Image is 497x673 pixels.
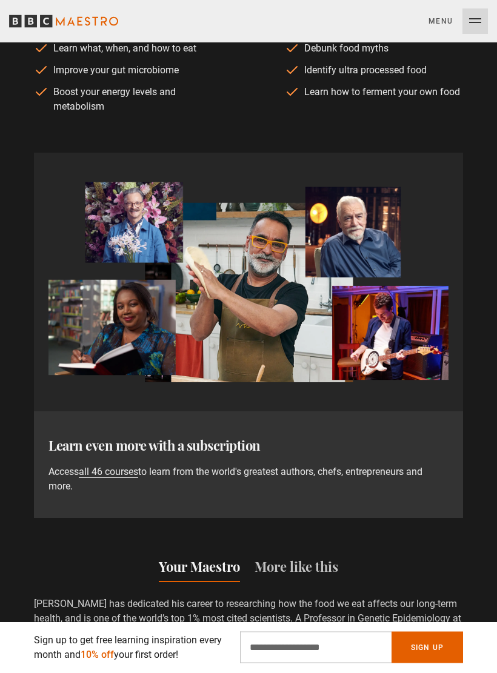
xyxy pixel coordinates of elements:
[81,649,114,660] span: 10% off
[285,42,463,56] li: Debunk food myths
[255,557,338,583] button: More like this
[48,436,449,456] h3: Learn even more with a subscription
[285,64,463,78] li: Identify ultra processed food
[429,8,488,34] button: Toggle navigation
[34,64,212,78] li: Improve your gut microbiome
[34,42,212,56] li: Learn what, when, and how to eat
[34,597,463,670] p: [PERSON_NAME] has dedicated his career to researching how the food we eat affects our long-term h...
[9,12,118,30] svg: BBC Maestro
[34,633,225,662] p: Sign up to get free learning inspiration every month and your first order!
[48,465,449,494] p: Access to learn from the world's greatest authors, chefs, entrepreneurs and more.
[285,85,463,100] li: Learn how to ferment your own food
[159,557,240,583] button: Your Maestro
[79,466,138,479] a: all 46 courses
[392,632,463,663] button: Sign Up
[34,85,212,114] li: Boost your energy levels and metabolism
